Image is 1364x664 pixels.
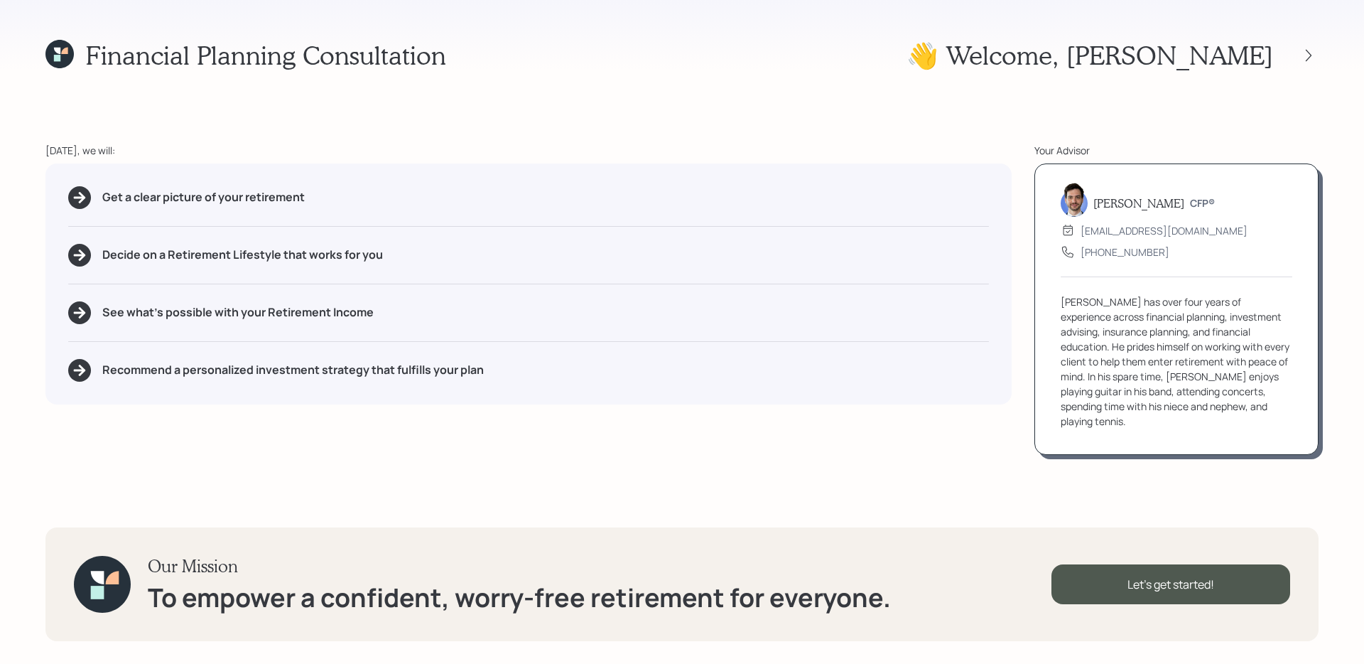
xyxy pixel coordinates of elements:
[102,363,484,377] h5: Recommend a personalized investment strategy that fulfills your plan
[148,582,891,613] h1: To empower a confident, worry-free retirement for everyone.
[906,40,1273,70] h1: 👋 Welcome , [PERSON_NAME]
[1190,198,1215,210] h6: CFP®
[1061,183,1088,217] img: jonah-coleman-headshot.png
[1081,245,1169,259] div: [PHONE_NUMBER]
[1093,196,1184,210] h5: [PERSON_NAME]
[1081,223,1247,238] div: [EMAIL_ADDRESS][DOMAIN_NAME]
[102,306,374,319] h5: See what's possible with your Retirement Income
[1051,564,1290,604] div: Let's get started!
[85,40,446,70] h1: Financial Planning Consultation
[1061,294,1292,429] div: [PERSON_NAME] has over four years of experience across financial planning, investment advising, i...
[148,556,891,577] h3: Our Mission
[102,248,383,262] h5: Decide on a Retirement Lifestyle that works for you
[45,143,1012,158] div: [DATE], we will:
[1034,143,1319,158] div: Your Advisor
[102,191,305,204] h5: Get a clear picture of your retirement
